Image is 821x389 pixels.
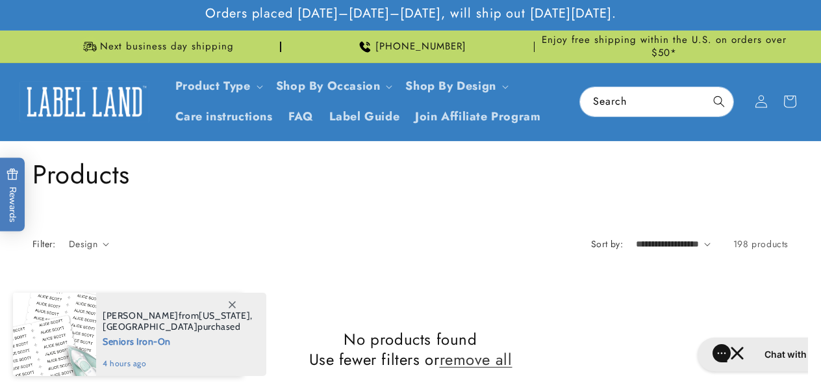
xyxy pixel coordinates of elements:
a: Label Guide [322,101,408,132]
button: Search [705,87,733,116]
h2: No products found Use fewer filters or [32,329,789,369]
span: [US_STATE] [199,310,250,321]
span: FAQ [288,109,314,124]
h2: Chat with us [73,15,129,28]
a: FAQ [281,101,322,132]
span: [PERSON_NAME] [103,310,179,321]
span: Label Guide [329,109,400,124]
span: Enjoy free shipping within the U.S. on orders over $50* [540,34,789,59]
iframe: Gorgias live chat messenger [691,333,808,376]
span: Seniors Iron-On [103,332,253,349]
span: from , purchased [103,310,253,332]
a: Label Land [15,77,155,127]
summary: Design (0 selected) [69,237,109,251]
summary: Shop By Occasion [268,71,398,101]
span: 4 hours ago [103,358,253,369]
span: [GEOGRAPHIC_DATA] [103,321,197,332]
button: Gorgias live chat [6,5,144,38]
h1: Products [32,157,789,191]
div: Announcement [32,31,281,62]
label: Sort by: [591,237,623,250]
span: Care instructions [175,109,273,124]
span: Orders placed [DATE]–[DATE]–[DATE], will ship out [DATE][DATE]. [205,5,616,22]
span: Shop By Occasion [276,79,381,94]
a: Care instructions [168,101,281,132]
span: Design [69,237,97,250]
div: Announcement [286,31,535,62]
div: Announcement [540,31,789,62]
a: remove all [440,349,512,369]
span: 198 products [733,237,789,250]
a: Shop By Design [405,77,496,94]
span: Join Affiliate Program [415,109,540,124]
summary: Product Type [168,71,268,101]
a: Product Type [175,77,251,94]
img: Label Land [19,81,149,122]
h2: Filter: [32,237,56,251]
span: [PHONE_NUMBER] [375,40,466,53]
summary: Shop By Design [398,71,513,101]
span: Next business day shipping [100,40,234,53]
a: Join Affiliate Program [407,101,548,132]
span: Rewards [6,168,19,222]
